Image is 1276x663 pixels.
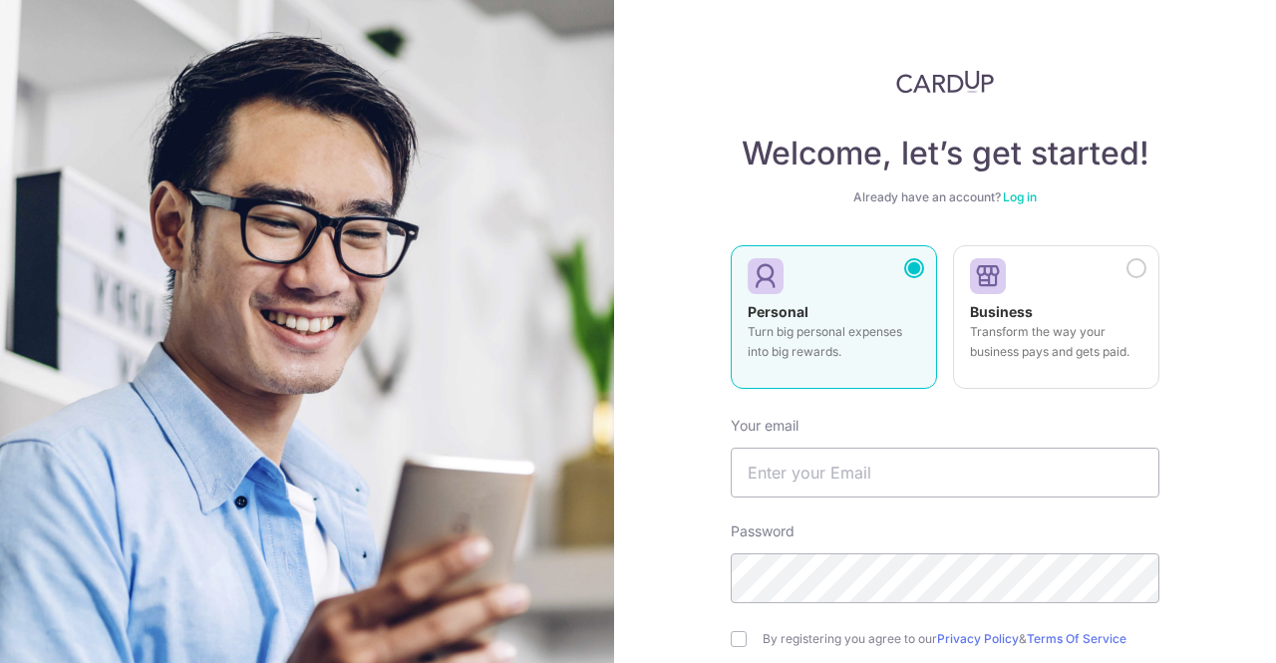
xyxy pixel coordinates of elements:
div: Already have an account? [731,189,1159,205]
label: By registering you agree to our & [763,631,1159,647]
h4: Welcome, let’s get started! [731,134,1159,173]
a: Business Transform the way your business pays and gets paid. [953,245,1159,401]
input: Enter your Email [731,448,1159,497]
strong: Business [970,303,1033,320]
a: Privacy Policy [937,631,1019,646]
strong: Personal [748,303,808,320]
p: Transform the way your business pays and gets paid. [970,322,1142,362]
a: Log in [1003,189,1037,204]
p: Turn big personal expenses into big rewards. [748,322,920,362]
a: Personal Turn big personal expenses into big rewards. [731,245,937,401]
label: Your email [731,416,798,436]
img: CardUp Logo [896,70,994,94]
a: Terms Of Service [1027,631,1126,646]
label: Password [731,521,795,541]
